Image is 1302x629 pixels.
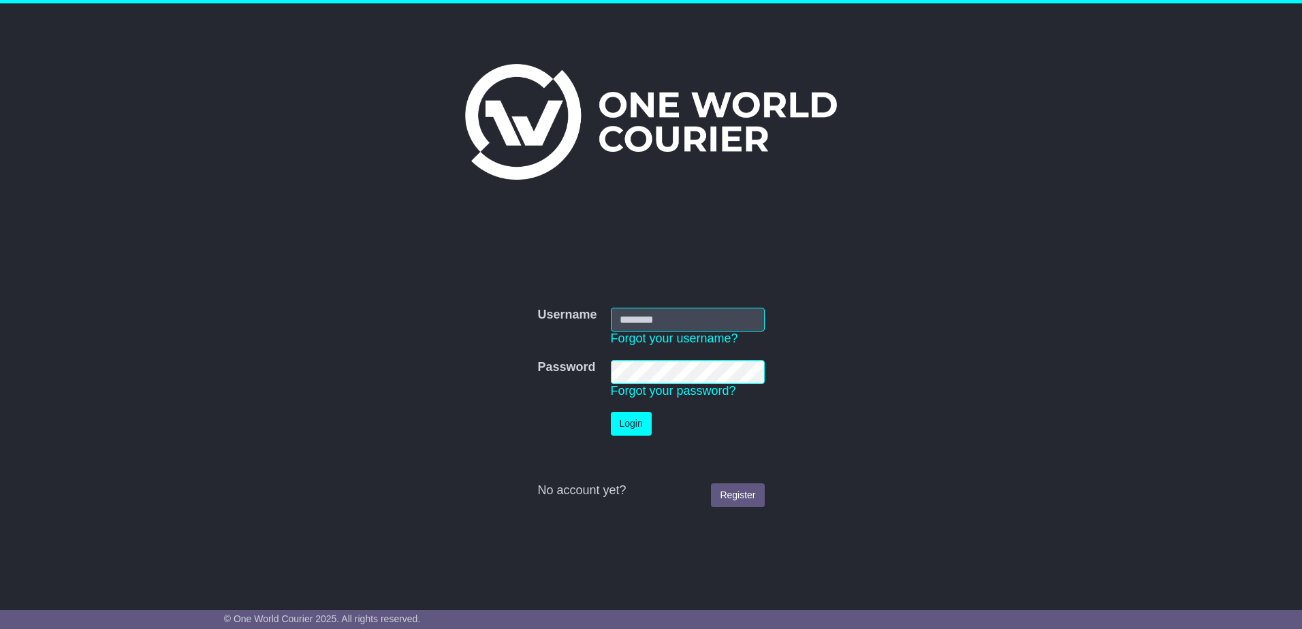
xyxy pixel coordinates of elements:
a: Forgot your password? [611,384,736,398]
a: Register [711,483,764,507]
button: Login [611,412,652,436]
img: One World [465,64,837,180]
label: Password [537,360,595,375]
label: Username [537,308,597,323]
div: No account yet? [537,483,764,498]
span: © One World Courier 2025. All rights reserved. [224,613,421,624]
a: Forgot your username? [611,332,738,345]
